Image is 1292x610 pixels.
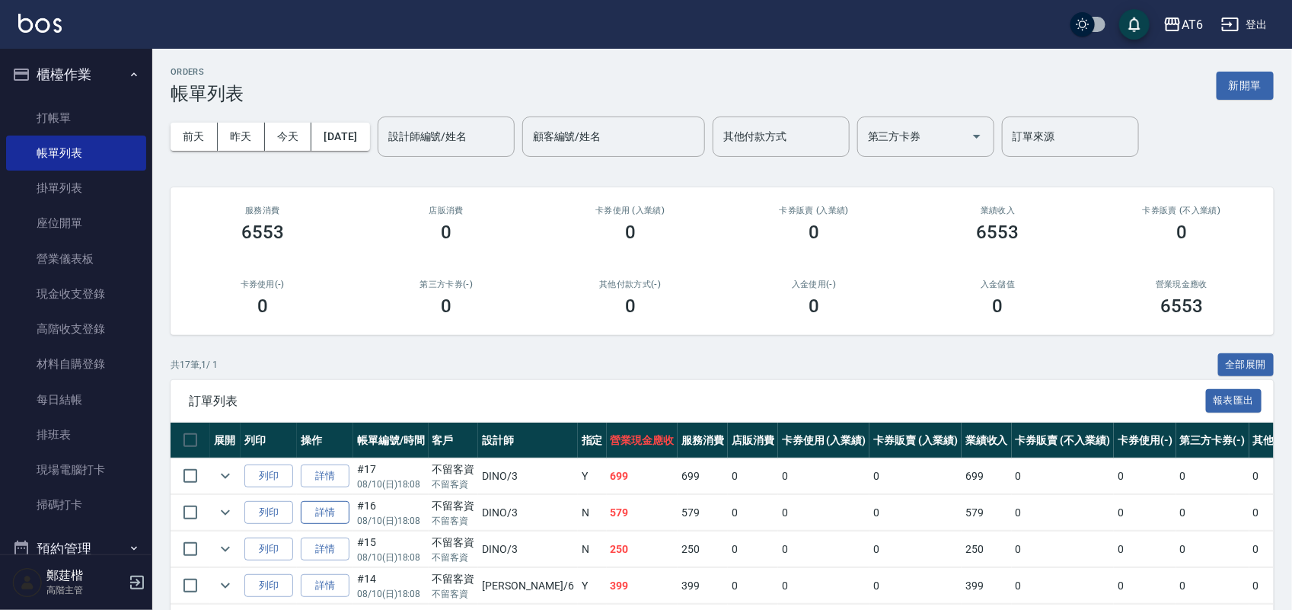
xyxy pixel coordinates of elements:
[6,55,146,94] button: 櫃檯作業
[678,568,728,604] td: 399
[189,206,337,216] h3: 服務消費
[557,206,704,216] h2: 卡券使用 (入業績)
[678,458,728,494] td: 699
[189,394,1206,409] span: 訂單列表
[962,458,1012,494] td: 699
[432,498,475,514] div: 不留客資
[869,568,962,604] td: 0
[1114,495,1176,531] td: 0
[869,495,962,531] td: 0
[6,101,146,136] a: 打帳單
[1217,72,1274,100] button: 新開單
[1109,206,1256,216] h2: 卡券販賣 (不入業績)
[214,465,237,487] button: expand row
[607,568,678,604] td: 399
[578,568,607,604] td: Y
[373,279,521,289] h2: 第三方卡券(-)
[924,279,1072,289] h2: 入金儲值
[214,501,237,524] button: expand row
[244,501,293,525] button: 列印
[432,587,475,601] p: 不留客資
[1012,423,1114,458] th: 卡券販賣 (不入業績)
[353,423,429,458] th: 帳單編號/時間
[6,241,146,276] a: 營業儀表板
[778,532,870,567] td: 0
[353,458,429,494] td: #17
[741,206,888,216] h2: 卡券販賣 (入業績)
[1218,353,1274,377] button: 全部展開
[625,295,636,317] h3: 0
[244,538,293,561] button: 列印
[741,279,888,289] h2: 入金使用(-)
[678,495,728,531] td: 579
[432,514,475,528] p: 不留客資
[357,587,425,601] p: 08/10 (日) 18:08
[432,535,475,551] div: 不留客資
[171,358,218,372] p: 共 17 筆, 1 / 1
[1114,458,1176,494] td: 0
[728,532,778,567] td: 0
[809,295,819,317] h3: 0
[1215,11,1274,39] button: 登出
[297,423,353,458] th: 操作
[218,123,265,151] button: 昨天
[962,423,1012,458] th: 業績收入
[432,571,475,587] div: 不留客資
[301,501,349,525] a: 詳情
[625,222,636,243] h3: 0
[993,295,1003,317] h3: 0
[1114,568,1176,604] td: 0
[432,551,475,564] p: 不留客資
[1217,78,1274,92] a: 新開單
[214,538,237,560] button: expand row
[478,532,577,567] td: DINO /3
[357,551,425,564] p: 08/10 (日) 18:08
[189,279,337,289] h2: 卡券使用(-)
[578,532,607,567] td: N
[478,423,577,458] th: 設計師
[6,452,146,487] a: 現場電腦打卡
[432,477,475,491] p: 不留客資
[578,495,607,531] td: N
[678,423,728,458] th: 服務消費
[1176,423,1249,458] th: 第三方卡券(-)
[1182,15,1203,34] div: AT6
[728,568,778,604] td: 0
[6,417,146,452] a: 排班表
[241,222,284,243] h3: 6553
[478,568,577,604] td: [PERSON_NAME] /6
[6,206,146,241] a: 座位開單
[357,514,425,528] p: 08/10 (日) 18:08
[265,123,312,151] button: 今天
[869,458,962,494] td: 0
[962,495,1012,531] td: 579
[6,136,146,171] a: 帳單列表
[6,529,146,569] button: 預約管理
[962,568,1012,604] td: 399
[12,567,43,598] img: Person
[607,495,678,531] td: 579
[478,495,577,531] td: DINO /3
[373,206,521,216] h2: 店販消費
[441,222,451,243] h3: 0
[607,423,678,458] th: 營業現金應收
[924,206,1072,216] h2: 業績收入
[962,532,1012,567] td: 250
[429,423,479,458] th: 客戶
[6,311,146,347] a: 高階收支登錄
[977,222,1019,243] h3: 6553
[1114,423,1176,458] th: 卡券使用(-)
[728,423,778,458] th: 店販消費
[6,382,146,417] a: 每日結帳
[778,423,870,458] th: 卡券使用 (入業績)
[301,465,349,488] a: 詳情
[1012,495,1114,531] td: 0
[728,495,778,531] td: 0
[778,568,870,604] td: 0
[353,495,429,531] td: #16
[557,279,704,289] h2: 其他付款方式(-)
[353,568,429,604] td: #14
[441,295,451,317] h3: 0
[6,347,146,382] a: 材料自購登錄
[778,458,870,494] td: 0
